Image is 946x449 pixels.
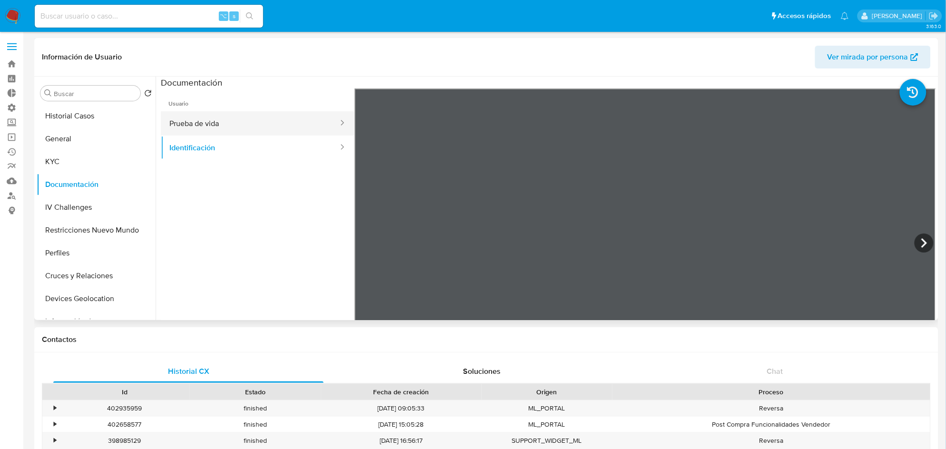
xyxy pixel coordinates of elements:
[37,127,156,150] button: General
[37,310,156,333] button: Información de accesos
[190,433,321,449] div: finished
[220,11,227,20] span: ⌥
[54,436,56,445] div: •
[929,11,939,21] a: Salir
[872,11,926,20] p: mariana.bardanca@mercadolibre.com
[42,335,931,344] h1: Contactos
[59,433,190,449] div: 398985129
[37,242,156,264] button: Perfiles
[44,89,52,97] button: Buscar
[463,366,501,377] span: Soluciones
[190,417,321,432] div: finished
[37,287,156,310] button: Devices Geolocation
[233,11,236,20] span: s
[488,387,606,397] div: Origen
[321,417,482,432] div: [DATE] 15:05:28
[59,400,190,416] div: 402935959
[482,433,612,449] div: SUPPORT_WIDGET_ML
[168,366,209,377] span: Historial CX
[37,264,156,287] button: Cruces y Relaciones
[612,400,930,416] div: Reversa
[54,404,56,413] div: •
[37,219,156,242] button: Restricciones Nuevo Mundo
[35,10,263,22] input: Buscar usuario o caso...
[321,433,482,449] div: [DATE] 16:56:17
[42,52,122,62] h1: Información de Usuario
[482,400,612,416] div: ML_PORTAL
[815,46,931,68] button: Ver mirada por persona
[778,11,831,21] span: Accesos rápidos
[37,150,156,173] button: KYC
[37,173,156,196] button: Documentación
[328,387,475,397] div: Fecha de creación
[37,105,156,127] button: Historial Casos
[482,417,612,432] div: ML_PORTAL
[841,12,849,20] a: Notificaciones
[321,400,482,416] div: [DATE] 09:05:33
[144,89,152,100] button: Volver al orden por defecto
[767,366,783,377] span: Chat
[66,387,183,397] div: Id
[59,417,190,432] div: 402658577
[619,387,924,397] div: Proceso
[828,46,908,68] span: Ver mirada por persona
[240,10,259,23] button: search-icon
[54,89,137,98] input: Buscar
[612,433,930,449] div: Reversa
[197,387,314,397] div: Estado
[612,417,930,432] div: Post Compra Funcionalidades Vendedor
[37,196,156,219] button: IV Challenges
[54,420,56,429] div: •
[190,400,321,416] div: finished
